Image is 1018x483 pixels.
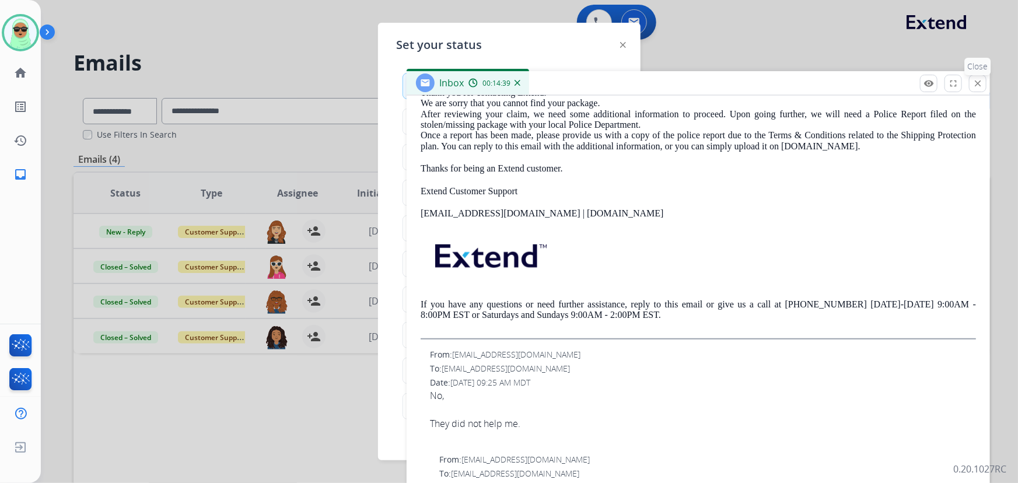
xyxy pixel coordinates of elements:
img: extend.png [421,230,558,276]
img: avatar [4,16,37,49]
p: If you have any questions or need further assistance, reply to this email or give us a call at [P... [421,299,976,321]
span: [EMAIL_ADDRESS][DOMAIN_NAME] [452,349,580,360]
div: To: [439,468,976,480]
div: To: [430,363,976,374]
span: 00:14:39 [482,79,510,88]
mat-icon: list_alt [13,100,27,114]
button: Close [969,75,986,92]
img: close-button [620,42,626,48]
button: Training [403,251,615,276]
p: 0.20.1027RC [953,462,1006,476]
p: Extend Customer Support [421,186,976,197]
button: Available [403,73,615,99]
div: No, [430,388,976,402]
mat-icon: remove_red_eye [923,78,934,89]
div: Date: [430,377,976,388]
button: Coaching [403,287,615,312]
mat-icon: close [972,78,983,89]
button: Offline [403,394,615,419]
div: From: [439,454,976,466]
button: Logged In [403,358,615,383]
span: [EMAIL_ADDRESS][DOMAIN_NAME] [451,468,579,479]
span: Set your status [397,37,482,53]
mat-icon: home [13,66,27,80]
button: Non-Phone Queue [403,180,615,205]
button: System Issue [403,323,615,348]
p: Close [965,58,991,75]
button: Lunch [403,145,615,170]
p: Thanks for being an Extend customer. [421,163,976,174]
div: They did not help me. [430,416,976,430]
mat-icon: fullscreen [948,78,958,89]
span: [EMAIL_ADDRESS][DOMAIN_NAME] [442,363,570,374]
mat-icon: inbox [13,167,27,181]
button: Team Huddle [403,216,615,241]
p: Thank you for contacting Extend. We are sorry that you cannot find your package. After reviewing ... [421,87,976,152]
div: From: [430,349,976,360]
span: Inbox [439,76,464,89]
span: [EMAIL_ADDRESS][DOMAIN_NAME] [461,454,590,465]
button: Break [403,109,615,134]
span: [DATE] 09:25 AM MDT [450,377,530,388]
mat-icon: history [13,134,27,148]
p: [EMAIL_ADDRESS][DOMAIN_NAME] | [DOMAIN_NAME] [421,208,976,219]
